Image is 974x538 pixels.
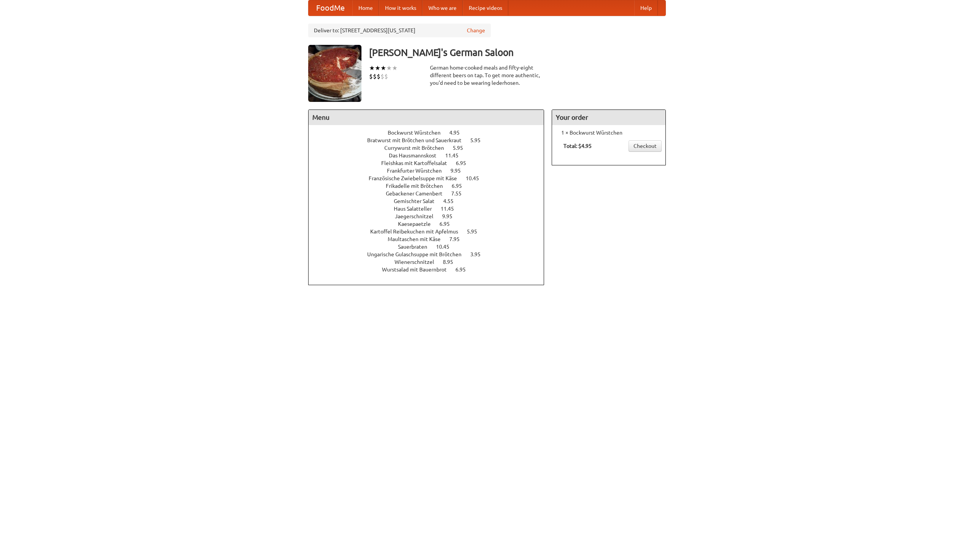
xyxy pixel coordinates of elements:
a: Recipe videos [463,0,508,16]
li: ★ [392,64,398,72]
a: Help [634,0,658,16]
span: 7.55 [451,190,469,197]
div: German home-cooked meals and fifty-eight different beers on tap. To get more authentic, you'd nee... [430,64,544,87]
span: 6.95 [439,221,457,227]
span: Wurstsalad mit Bauernbrot [382,267,454,273]
span: 11.45 [441,206,462,212]
li: ★ [386,64,392,72]
div: Deliver to: [STREET_ADDRESS][US_STATE] [308,24,491,37]
span: 5.95 [453,145,471,151]
a: Kartoffel Reibekuchen mit Apfelmus 5.95 [370,229,491,235]
span: 6.95 [452,183,469,189]
span: Haus Salatteller [394,206,439,212]
a: Checkout [629,140,662,152]
span: 6.95 [456,160,474,166]
span: 10.45 [466,175,487,181]
span: Kartoffel Reibekuchen mit Apfelmus [370,229,466,235]
a: Maultaschen mit Käse 7.95 [388,236,474,242]
h4: Menu [309,110,544,125]
span: Maultaschen mit Käse [388,236,448,242]
span: 7.95 [449,236,467,242]
span: Gemischter Salat [394,198,442,204]
h4: Your order [552,110,665,125]
a: FoodMe [309,0,352,16]
a: Französische Zwiebelsuppe mit Käse 10.45 [369,175,493,181]
li: $ [380,72,384,81]
a: Change [467,27,485,34]
a: Fleishkas mit Kartoffelsalat 6.95 [381,160,480,166]
span: 4.95 [449,130,467,136]
a: Bratwurst mit Brötchen und Sauerkraut 5.95 [367,137,495,143]
a: Frankfurter Würstchen 9.95 [387,168,475,174]
a: How it works [379,0,422,16]
span: 3.95 [470,251,488,257]
span: 8.95 [443,259,461,265]
span: 11.45 [445,152,466,159]
span: Kaesepaetzle [398,221,438,227]
li: $ [377,72,380,81]
span: Fleishkas mit Kartoffelsalat [381,160,455,166]
h3: [PERSON_NAME]'s German Saloon [369,45,666,60]
span: 9.95 [442,213,460,219]
span: 5.95 [467,229,485,235]
a: Currywurst mit Brötchen 5.95 [384,145,477,151]
a: Jaegerschnitzel 9.95 [395,213,466,219]
li: ★ [369,64,375,72]
li: 1 × Bockwurst Würstchen [556,129,662,136]
span: Wienerschnitzel [395,259,442,265]
span: 9.95 [450,168,468,174]
span: 10.45 [436,244,457,250]
a: Wurstsalad mit Bauernbrot 6.95 [382,267,480,273]
a: Das Hausmannskost 11.45 [389,152,473,159]
a: Home [352,0,379,16]
span: Französische Zwiebelsuppe mit Käse [369,175,465,181]
b: Total: $4.95 [563,143,592,149]
a: Wienerschnitzel 8.95 [395,259,467,265]
li: $ [373,72,377,81]
span: Frankfurter Würstchen [387,168,449,174]
span: Jaegerschnitzel [395,213,441,219]
li: ★ [375,64,380,72]
a: Haus Salatteller 11.45 [394,206,468,212]
span: Currywurst mit Brötchen [384,145,452,151]
span: Bratwurst mit Brötchen und Sauerkraut [367,137,469,143]
li: $ [369,72,373,81]
span: 5.95 [470,137,488,143]
a: Gebackener Camenbert 7.55 [386,190,476,197]
span: 6.95 [455,267,473,273]
span: Bockwurst Würstchen [388,130,448,136]
a: Who we are [422,0,463,16]
span: 4.55 [443,198,461,204]
span: Gebackener Camenbert [386,190,450,197]
li: ★ [380,64,386,72]
img: angular.jpg [308,45,361,102]
a: Ungarische Gulaschsuppe mit Brötchen 3.95 [367,251,495,257]
a: Sauerbraten 10.45 [398,244,463,250]
a: Frikadelle mit Brötchen 6.95 [386,183,476,189]
span: Das Hausmannskost [389,152,444,159]
li: $ [384,72,388,81]
a: Kaesepaetzle 6.95 [398,221,464,227]
span: Frikadelle mit Brötchen [386,183,450,189]
a: Gemischter Salat 4.55 [394,198,468,204]
a: Bockwurst Würstchen 4.95 [388,130,474,136]
span: Ungarische Gulaschsuppe mit Brötchen [367,251,469,257]
span: Sauerbraten [398,244,435,250]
